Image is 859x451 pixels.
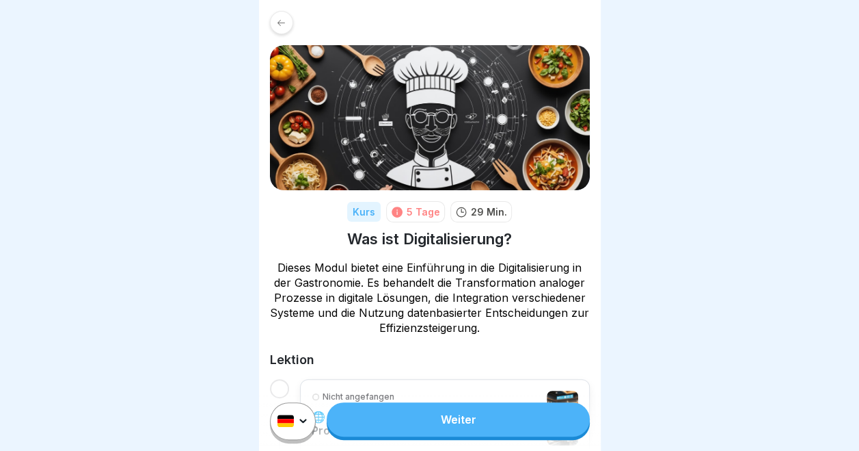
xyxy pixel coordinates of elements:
p: Dieses Modul bietet eine Einführung in die Digitalisierung in der Gastronomie. Es behandelt die T... [270,260,590,335]
p: Nicht angefangen [323,391,394,403]
img: y5x905sgboivdubjhbpi2xxs.png [270,45,590,190]
div: Kurs [347,202,381,222]
img: de.svg [277,415,294,428]
div: 5 Tage [407,205,440,219]
a: Weiter [327,402,589,437]
h1: Was ist Digitalisierung? [347,229,512,249]
p: 29 Min. [471,205,507,219]
img: ety8fkfy3jczo9vzaecnnksh.png [547,391,578,446]
h2: Lektion [270,352,590,368]
a: Nicht angefangen🌐 Digitale Transformation und Prozessoptimierung [312,391,578,446]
